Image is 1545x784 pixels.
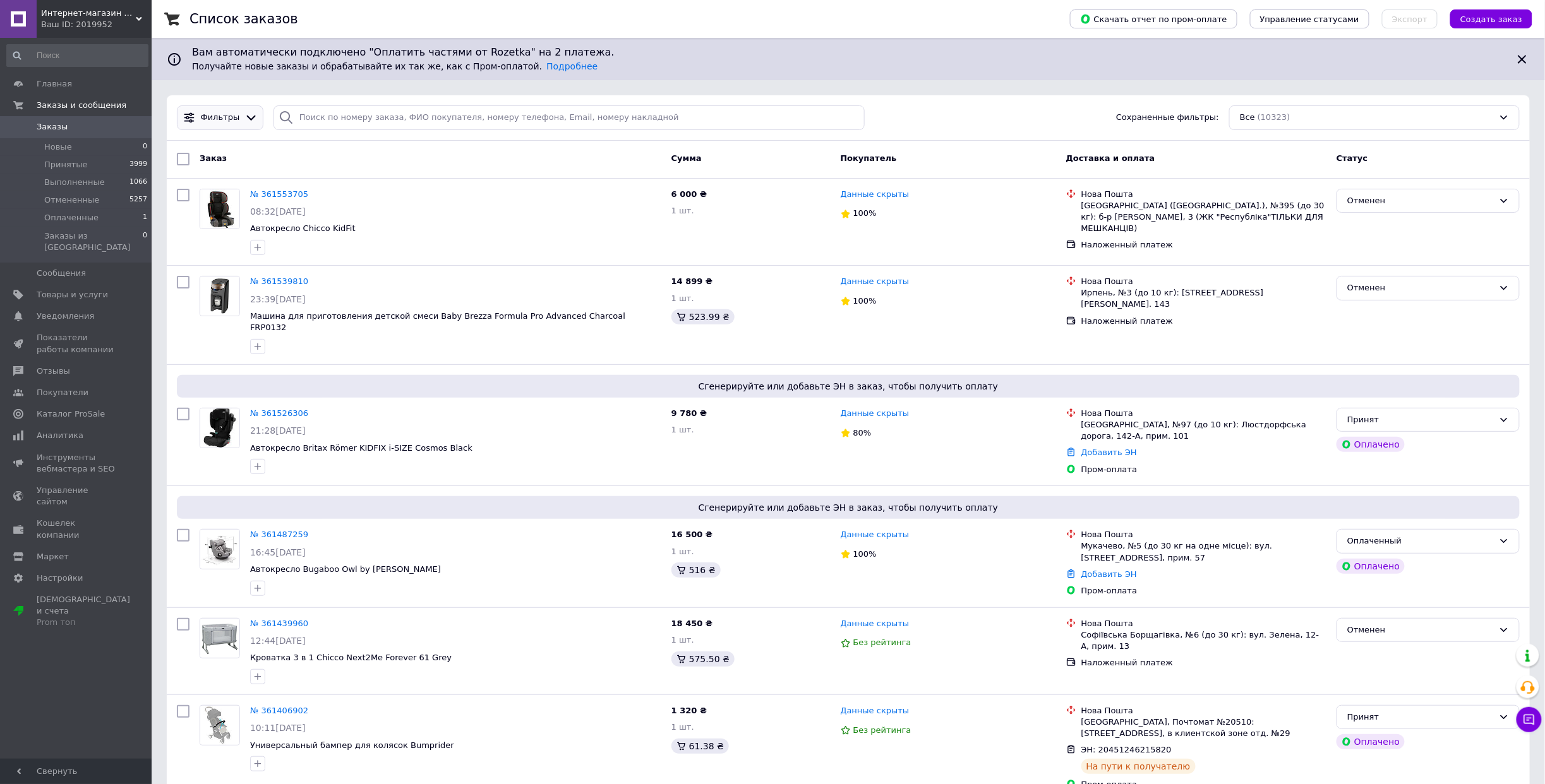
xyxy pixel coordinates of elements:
a: № 361526306 [250,408,308,418]
div: Нова Пошта [1081,189,1326,200]
a: Автокресло Chicco KidFit [250,223,356,233]
span: 80% [853,428,872,437]
a: № 361439960 [250,619,308,628]
span: Кошелек компании [37,518,117,540]
span: 14 899 ₴ [671,276,712,286]
div: Наложенный платеж [1081,239,1326,251]
a: Фото товару [200,529,240,569]
span: ЭН: 20451246215820 [1081,745,1172,754]
div: Мукачево, №5 (до 30 кг на одне місце): вул. [STREET_ADDRESS], прим. 57 [1081,540,1326,563]
a: Данные скрыты [841,276,910,288]
span: 18 450 ₴ [671,619,712,628]
h1: Список заказов [189,11,298,27]
span: 1066 [129,177,147,188]
div: Отменен [1347,282,1494,295]
div: Пром-оплата [1081,585,1326,597]
a: Фото товару [200,189,240,229]
span: 23:39[DATE] [250,294,306,304]
span: Создать заказ [1460,15,1522,24]
div: 516 ₴ [671,562,721,578]
div: Оплаченный [1347,535,1494,548]
a: № 361539810 [250,276,308,286]
div: На пути к получателю [1081,759,1196,774]
a: Данные скрыты [841,618,910,630]
a: Создать заказ [1438,14,1532,23]
span: 1 шт. [671,722,694,732]
input: Поиск по номеру заказа, ФИО покупателя, номеру телефона, Email, номеру накладной [274,105,865,130]
img: Фото товару [200,276,239,316]
img: Фото товару [200,619,239,658]
span: Без рейтинга [853,725,911,735]
span: 6 000 ₴ [671,189,707,199]
span: Управление сайтом [37,485,117,508]
span: Главная [37,78,72,90]
div: Prom топ [37,617,130,628]
span: 16 500 ₴ [671,530,712,539]
span: Сумма [671,153,702,163]
span: 100% [853,549,877,559]
span: 1 шт. [671,425,694,434]
span: Заказы [37,121,68,133]
span: 9 780 ₴ [671,408,707,418]
span: Принятые [44,159,88,170]
span: 5257 [129,194,147,206]
div: 575.50 ₴ [671,651,735,667]
a: № 361553705 [250,189,308,199]
span: Получайте новые заказы и обрабатывайте их так же, как с Пром-оплатой. [192,61,598,71]
div: Принят [1347,413,1494,427]
span: 0 [143,141,147,153]
span: Все [1240,112,1255,124]
span: Заказы из [GEOGRAPHIC_DATA] [44,230,143,253]
span: 21:28[DATE] [250,425,306,436]
a: Данные скрыты [841,189,910,201]
span: Товары и услуги [37,289,108,300]
span: Фильтры [201,112,240,124]
div: Нова Пошта [1081,618,1326,629]
div: Ирпень, №3 (до 10 кг): [STREET_ADDRESS][PERSON_NAME]. 143 [1081,287,1326,310]
span: Интернет-магазин детских товаров "Papa-mama" [41,8,136,19]
span: 1 шт. [671,635,694,644]
a: Универсальный бампер для колясок Bumprider [250,740,454,750]
span: Скачать отчет по пром-оплате [1080,13,1227,25]
img: Фото товару [200,530,239,569]
span: Сгенерируйте или добавьте ЭН в заказ, чтобы получить оплату [182,501,1515,514]
span: Машина для приготовления детской смеси Baby Brezza Formula Pro Advanced Charcoal FRP0132 [250,311,625,333]
div: Оплачено [1337,437,1405,452]
a: Подробнее [546,61,598,71]
span: Отзывы [37,365,70,377]
a: Кроватка 3 в 1 Chicco Next2Me Forever 61 Grey [250,653,452,662]
div: Оплачено [1337,734,1405,749]
span: 1 320 ₴ [671,706,707,715]
div: Софіївська Борщагівка, №6 (до 30 кг): вул. Зелена, 12-А, прим. 13 [1081,629,1326,652]
a: Данные скрыты [841,408,910,420]
a: Автокресло Bugaboo Owl by [PERSON_NAME] [250,564,441,574]
span: Покупатель [841,153,897,163]
span: 0 [143,230,147,253]
span: Каталог ProSale [37,408,105,420]
div: [GEOGRAPHIC_DATA], №97 (до 10 кг): Люстдорфська дорога, 142-А, прим. 101 [1081,419,1326,442]
span: Управление статусами [1260,15,1359,24]
span: 16:45[DATE] [250,547,306,557]
span: Выполненные [44,177,105,188]
span: Покупатели [37,387,88,398]
span: Заказы и сообщения [37,100,126,111]
a: Данные скрыты [841,529,910,541]
img: Фото товару [200,408,239,448]
span: Сообщения [37,268,86,279]
div: Нова Пошта [1081,408,1326,419]
span: [DEMOGRAPHIC_DATA] и счета [37,594,130,629]
a: Добавить ЭН [1081,569,1137,579]
button: Скачать отчет по пром-оплате [1070,9,1237,28]
button: Управление статусами [1250,9,1369,28]
span: Аналитика [37,430,83,441]
input: Поиск [6,44,148,67]
span: Автокресло Britax Römer KIDFIX i-SIZE Cosmos Black [250,443,472,453]
a: Фото товару [200,705,240,745]
span: Заказ [200,153,227,163]
div: Отменен [1347,194,1494,208]
span: 1 [143,212,147,223]
div: [GEOGRAPHIC_DATA], Почтомат №20510: [STREET_ADDRESS], в клиентской зоне отд. №29 [1081,716,1326,739]
div: Оплачено [1337,559,1405,574]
